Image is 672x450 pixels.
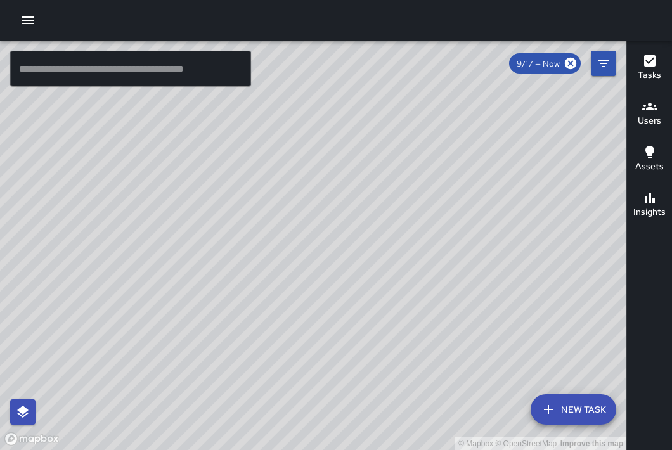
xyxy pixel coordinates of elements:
[591,51,616,76] button: Filters
[509,58,567,69] span: 9/17 — Now
[633,205,666,219] h6: Insights
[638,68,661,82] h6: Tasks
[635,160,664,174] h6: Assets
[627,91,672,137] button: Users
[531,394,616,425] button: New Task
[638,114,661,128] h6: Users
[627,46,672,91] button: Tasks
[627,183,672,228] button: Insights
[509,53,581,74] div: 9/17 — Now
[627,137,672,183] button: Assets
